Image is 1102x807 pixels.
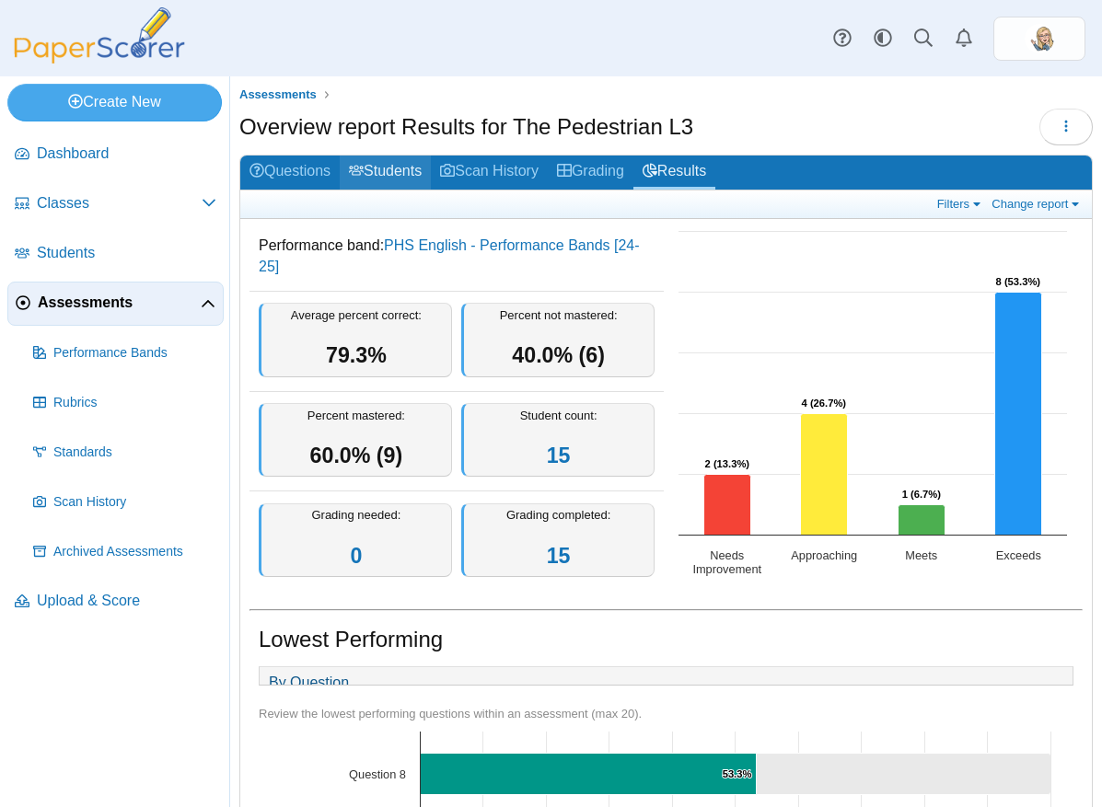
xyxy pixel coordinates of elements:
[987,196,1087,212] a: Change report
[37,591,216,611] span: Upload & Score
[239,87,317,101] span: Assessments
[703,475,750,536] path: Needs Improvement, 2. Overall Assessment Performance.
[669,222,1084,590] div: Chart. Highcharts interactive chart.
[633,156,715,190] a: Results
[235,84,321,107] a: Assessments
[326,343,387,367] span: 79.3%
[37,243,216,263] span: Students
[37,144,216,164] span: Dashboard
[26,431,224,475] a: Standards
[349,767,406,781] text: Question 8
[901,489,941,500] text: 1 (6.7%)
[898,505,945,536] path: Meets, 1. Overall Assessment Performance.
[757,754,1051,795] path: Question 8, 46.7. .
[547,444,571,467] a: 15
[239,111,693,143] h1: Overview report Results for The Pedestrian L3
[259,237,640,273] a: PHS English - Performance Bands [24-25]
[53,394,216,412] span: Rubrics
[7,133,224,177] a: Dashboard
[933,196,989,212] a: Filters
[240,156,340,190] a: Questions
[905,548,937,562] text: Meets
[53,493,216,512] span: Scan History
[1025,24,1054,53] img: ps.zKYLFpFWctilUouI
[547,544,571,568] a: 15
[53,543,216,561] span: Archived Assessments
[260,667,358,698] a: By Question
[995,548,1040,562] text: Exceeds
[669,222,1076,590] svg: Interactive chart
[249,222,664,291] dd: Performance band:
[259,503,452,578] div: Grading needed:
[461,503,655,578] div: Grading completed:
[38,293,201,313] span: Assessments
[995,276,1040,287] text: 8 (53.3%)
[692,548,761,576] text: Needs Improvement
[944,18,984,59] a: Alerts
[800,414,847,536] path: Approaching, 4. Overall Assessment Performance.
[704,458,749,469] text: 2 (13.3%)
[26,381,224,425] a: Rubrics
[37,193,202,213] span: Classes
[7,282,224,326] a: Assessments
[259,624,443,655] h1: Lowest Performing
[350,544,362,568] a: 0
[7,232,224,276] a: Students
[53,344,216,363] span: Performance Bands
[1025,24,1054,53] span: Emily Wasley
[421,754,757,795] path: Question 8, 53.3%. % of Points Earned.
[259,403,452,478] div: Percent mastered:
[340,156,431,190] a: Students
[310,444,403,467] span: 60.0% (9)
[26,331,224,375] a: Performance Bands
[994,293,1041,536] path: Exceeds, 8. Overall Assessment Performance.
[548,156,633,190] a: Grading
[431,156,548,190] a: Scan History
[993,17,1085,61] a: ps.zKYLFpFWctilUouI
[461,303,655,377] div: Percent not mastered:
[7,51,191,66] a: PaperScorer
[26,530,224,574] a: Archived Assessments
[259,303,452,377] div: Average percent correct:
[791,548,857,562] text: Approaching
[7,84,222,121] a: Create New
[26,480,224,525] a: Scan History
[512,343,605,367] span: 40.0% (6)
[7,182,224,226] a: Classes
[53,444,216,462] span: Standards
[801,398,846,409] text: 4 (26.7%)
[259,706,1073,722] div: Review the lowest performing questions within an assessment (max 20).
[461,403,655,478] div: Student count:
[7,7,191,63] img: PaperScorer
[7,580,224,624] a: Upload & Score
[723,768,752,779] text: 53.3%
